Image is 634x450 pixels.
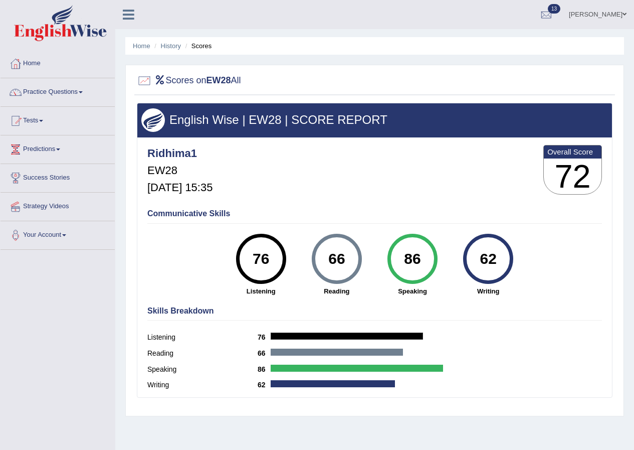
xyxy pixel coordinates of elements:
strong: Writing [456,286,521,296]
a: Home [1,50,115,75]
b: EW28 [206,75,231,85]
strong: Listening [228,286,294,296]
h4: Skills Breakdown [147,307,602,316]
h3: 72 [544,159,601,195]
h5: EW28 [147,165,213,177]
h5: [DATE] 15:35 [147,182,213,194]
a: Home [133,42,150,50]
b: Overall Score [547,147,598,156]
h4: Ridhima1 [147,147,213,160]
b: 62 [258,381,271,389]
div: 86 [394,238,431,280]
b: 66 [258,349,271,357]
li: Scores [183,41,212,51]
h2: Scores on All [137,73,241,88]
img: wings.png [141,108,165,132]
h4: Communicative Skills [147,209,602,218]
strong: Reading [304,286,369,296]
div: 76 [243,238,279,280]
b: 76 [258,333,271,341]
a: Success Stories [1,164,115,189]
a: History [161,42,181,50]
a: Predictions [1,135,115,161]
a: Practice Questions [1,78,115,103]
div: 66 [318,238,355,280]
h3: English Wise | EW28 | SCORE REPORT [141,113,608,126]
span: 13 [548,4,560,14]
div: 62 [470,238,507,280]
label: Listening [147,332,258,343]
a: Tests [1,107,115,132]
a: Strategy Videos [1,193,115,218]
label: Writing [147,380,258,390]
strong: Speaking [379,286,445,296]
b: 86 [258,365,271,373]
label: Speaking [147,364,258,375]
label: Reading [147,348,258,359]
a: Your Account [1,221,115,246]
